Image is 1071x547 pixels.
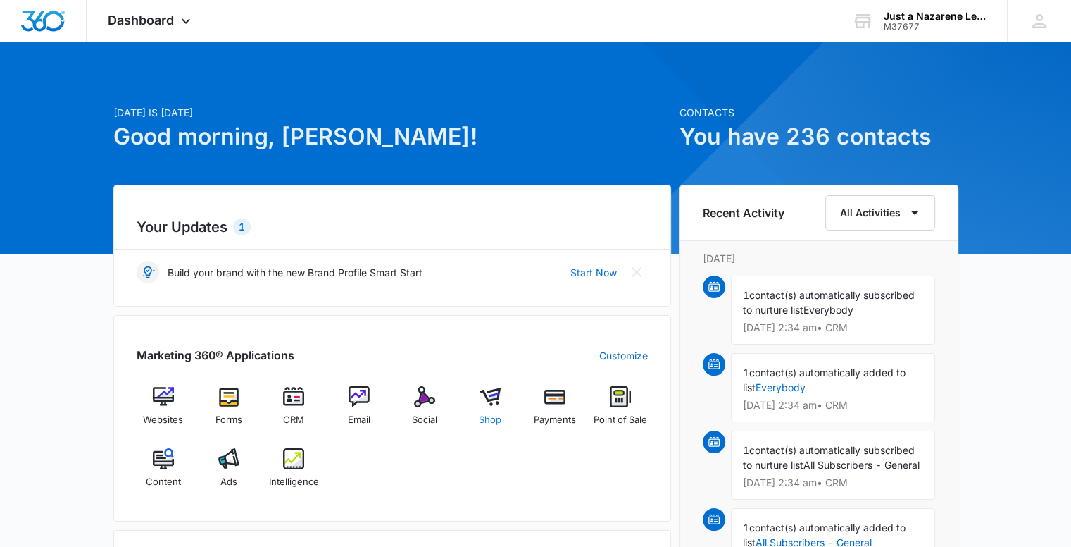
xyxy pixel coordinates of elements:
[108,13,174,27] span: Dashboard
[594,413,647,427] span: Point of Sale
[332,386,387,437] a: Email
[113,105,671,120] p: [DATE] is [DATE]
[267,448,321,499] a: Intelligence
[137,386,191,437] a: Websites
[137,347,294,364] h2: Marketing 360® Applications
[283,413,304,427] span: CRM
[743,367,906,393] span: contact(s) automatically added to list
[412,413,437,427] span: Social
[743,478,923,488] p: [DATE] 2:34 am • CRM
[884,22,987,32] div: account id
[201,448,256,499] a: Ads
[348,413,370,427] span: Email
[743,400,923,410] p: [DATE] 2:34 am • CRM
[743,444,915,471] span: contact(s) automatically subscribed to nurture list
[463,386,517,437] a: Shop
[756,381,806,393] a: Everybody
[269,475,319,489] span: Intelligence
[743,289,915,316] span: contact(s) automatically subscribed to nurture list
[143,413,183,427] span: Websites
[137,448,191,499] a: Content
[703,251,935,266] p: [DATE]
[803,459,920,471] span: All Subscribers - General
[233,219,251,235] div: 1
[884,11,987,22] div: account name
[594,386,648,437] a: Point of Sale
[703,204,784,221] h6: Recent Activity
[528,386,582,437] a: Payments
[570,265,617,280] a: Start Now
[599,348,648,363] a: Customize
[267,386,321,437] a: CRM
[825,195,935,231] button: All Activities
[534,413,576,427] span: Payments
[215,413,242,427] span: Forms
[201,386,256,437] a: Forms
[679,105,958,120] p: Contacts
[743,323,923,333] p: [DATE] 2:34 am • CRM
[479,413,501,427] span: Shop
[625,261,648,283] button: Close
[679,120,958,154] h1: You have 236 contacts
[803,304,853,316] span: Everybody
[220,475,237,489] span: Ads
[398,386,452,437] a: Social
[137,216,648,238] h2: Your Updates
[743,522,749,534] span: 1
[168,265,422,280] p: Build your brand with the new Brand Profile Smart Start
[743,444,749,456] span: 1
[743,367,749,379] span: 1
[743,289,749,301] span: 1
[146,475,181,489] span: Content
[113,120,671,154] h1: Good morning, [PERSON_NAME]!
